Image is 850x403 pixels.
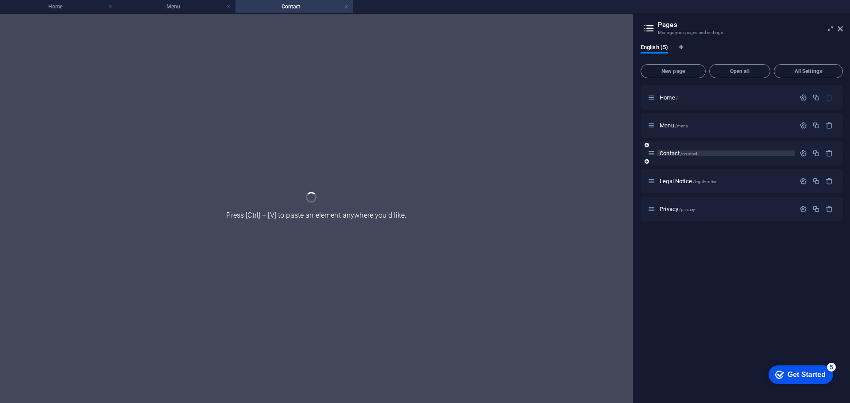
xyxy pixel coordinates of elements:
[660,150,697,157] span: Contact
[826,150,833,157] div: Remove
[657,206,795,212] div: Privacy/privacy
[657,150,795,156] div: Contact/contact
[641,42,668,54] span: English (5)
[657,95,795,100] div: Home/
[660,206,695,212] span: Click to open page
[660,178,717,184] span: Click to open page
[5,4,70,23] div: Get Started 5 items remaining, 0% complete
[812,122,820,129] div: Duplicate
[812,205,820,213] div: Duplicate
[236,2,353,12] h4: Contact
[826,122,833,129] div: Remove
[826,177,833,185] div: Remove
[826,205,833,213] div: Remove
[693,179,718,184] span: /legal-notice
[800,122,807,129] div: Settings
[680,151,697,156] span: /contact
[800,205,807,213] div: Settings
[800,177,807,185] div: Settings
[24,10,62,18] div: Get Started
[800,150,807,157] div: Settings
[826,94,833,101] div: The startpage cannot be deleted
[709,64,770,78] button: Open all
[660,122,688,129] span: Menu
[645,69,702,74] span: New page
[812,177,820,185] div: Duplicate
[658,29,825,37] h3: Manage your pages and settings
[800,94,807,101] div: Settings
[63,2,72,11] div: 5
[675,123,689,128] span: /menu
[812,94,820,101] div: Duplicate
[641,44,843,61] div: Language Tabs
[658,21,843,29] h2: Pages
[774,64,843,78] button: All Settings
[812,150,820,157] div: Duplicate
[657,178,795,184] div: Legal Notice/legal-notice
[778,69,839,74] span: All Settings
[641,64,706,78] button: New page
[713,69,766,74] span: Open all
[676,96,678,100] span: /
[660,94,678,101] span: Click to open page
[679,207,695,212] span: /privacy
[118,2,236,12] h4: Menu
[657,123,795,128] div: Menu/menu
